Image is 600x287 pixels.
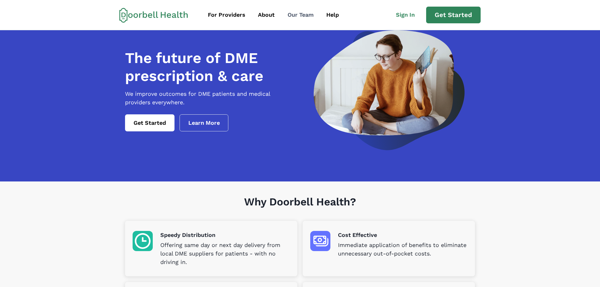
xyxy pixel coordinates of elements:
[125,49,296,85] h1: The future of DME prescription & care
[252,8,280,22] a: About
[208,11,245,19] div: For Providers
[310,231,330,251] img: Cost Effective icon
[338,241,467,258] p: Immediate application of benefits to eliminate unnecessary out-of-pocket costs.
[288,11,314,19] div: Our Team
[160,231,290,239] p: Speedy Distribution
[125,114,174,131] a: Get Started
[202,8,251,22] a: For Providers
[390,8,426,22] a: Sign In
[180,114,229,131] a: Learn More
[125,90,296,107] p: We improve outcomes for DME patients and medical providers everywhere.
[426,7,481,24] a: Get Started
[160,241,290,267] p: Offering same day or next day delivery from local DME suppliers for patients - with no driving in.
[326,11,339,19] div: Help
[258,11,275,19] div: About
[125,196,475,221] h1: Why Doorbell Health?
[321,8,345,22] a: Help
[282,8,319,22] a: Our Team
[133,231,153,251] img: Speedy Distribution icon
[338,231,467,239] p: Cost Effective
[314,30,465,150] img: a woman looking at a computer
